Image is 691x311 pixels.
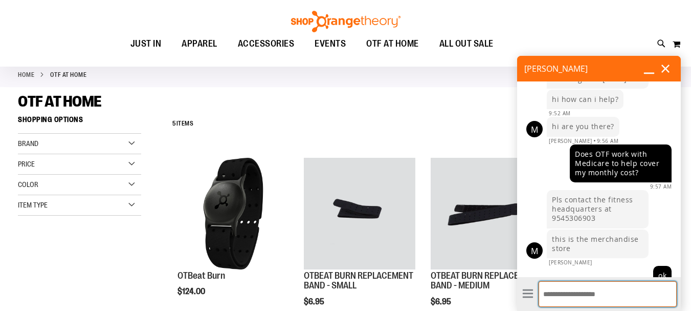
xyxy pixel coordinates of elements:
[552,195,643,223] div: Pls contact the fitness headquarters at 9545306903
[597,138,619,144] div: 9:56 AM
[304,158,415,271] a: OTBEAT BURN REPLACEMENT BAND - SMALL
[238,32,295,55] span: ACCESSORIES
[366,32,419,55] span: OTF AT HOME
[552,95,618,104] div: hi how can i help?
[18,160,35,168] span: Price
[18,111,141,134] strong: Shopping Options
[549,259,592,266] div: [PERSON_NAME]
[18,139,38,148] span: Brand
[552,122,614,131] div: hi are you there?
[431,158,542,269] img: OTBEAT BURN REPLACEMENT BAND - MEDIUM
[289,11,402,32] img: Shop Orangetheory
[431,297,453,306] span: $6.95
[304,158,415,269] img: OTBEAT BURN REPLACEMENT BAND - SMALL
[431,271,540,291] a: OTBEAT BURN REPLACEMENT BAND - MEDIUM
[18,201,48,209] span: Item Type
[315,32,346,55] span: EVENTS
[552,235,643,253] div: this is the merchandise store
[177,287,207,296] span: $124.00
[18,93,102,110] span: OTF AT HOME
[304,271,413,291] a: OTBEAT BURN REPLACEMENT BAND - SMALL
[18,180,38,189] span: Color
[526,242,543,259] div: M
[50,70,87,79] strong: OTF AT HOME
[304,297,326,306] span: $6.95
[641,60,657,77] button: Minimize chat
[526,121,543,137] div: M
[431,158,542,271] a: OTBEAT BURN REPLACEMENT BAND - MEDIUM
[177,158,288,271] a: Main view of OTBeat Burn 6.0-C
[182,32,217,55] span: APPAREL
[657,60,674,77] button: Close dialog
[177,158,288,269] img: Main view of OTBeat Burn 6.0-C
[177,271,225,281] a: OTBeat Burn
[658,271,666,280] div: ok
[172,120,176,127] span: 5
[18,70,34,79] a: Home
[549,110,571,117] div: 9:52 AM
[439,32,494,55] span: ALL OUT SALE
[524,60,641,77] h2: [PERSON_NAME]
[526,183,672,190] div: 9:57 AM
[130,32,162,55] span: JUST IN
[549,138,592,144] div: [PERSON_NAME]
[172,116,193,132] h2: Items
[575,150,666,178] div: Does OTF work with Medicare to help cover my monthly cost?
